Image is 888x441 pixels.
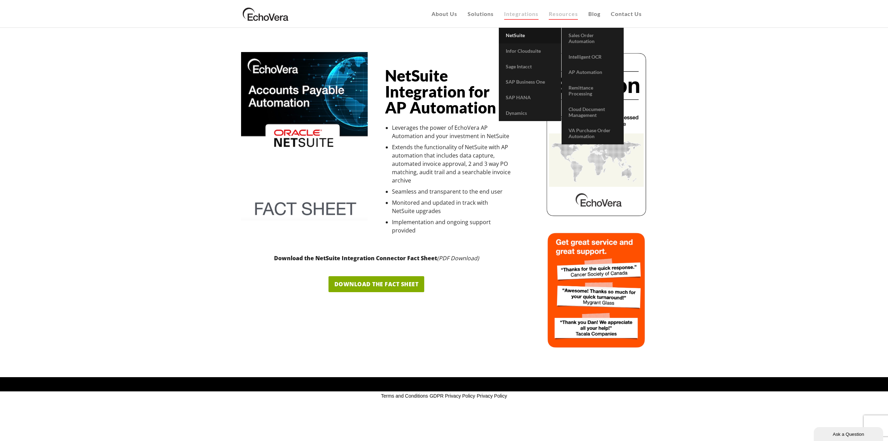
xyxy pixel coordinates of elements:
span: - [428,393,430,399]
span: About Us [432,10,457,17]
a: Terms and Conditions [381,393,428,399]
img: echovera dollar volume [546,52,647,217]
li: Extends the functionality of NetSuite with AP automation that includes data capture, automated in... [392,143,512,185]
span: Intelligent OCR [569,54,601,60]
img: accounts payable automation for netsuite [241,52,368,220]
span: AP Automation [569,69,602,75]
img: echovera intelligent ocr sales order automation [546,231,647,349]
span: Sales Order Automation [569,32,595,44]
a: NetSuite [499,28,561,43]
strong: Download the NetSuite Integration Connector Fact Sheet [274,254,437,262]
a: Remittance Processing [562,80,624,102]
em: (PDF Download) [437,254,479,262]
span: Contact Us [611,10,642,17]
span: Infor Cloudsuite [506,48,541,54]
a: GDPR Privacy Policy [429,393,475,399]
li: Monitored and updated in track with NetSuite upgrades [392,198,512,215]
a: AP Automation [562,65,624,80]
a: VA Purchase Order Automation [562,123,624,144]
span: VA Purchase Order Automation [569,127,610,139]
span: Resources [549,10,578,17]
iframe: chat widget [814,426,885,441]
img: EchoVera [241,5,290,23]
span: Sage Intacct [506,63,532,69]
li: Implementation and ongoing support provided [392,218,512,235]
span: Dynamics [506,110,527,116]
span: SAP HANA [506,94,531,100]
li: Leverages the power of EchoVera AP Automation and your investment in NetSuite [392,124,512,140]
span: - [475,393,477,399]
a: Intelligent OCR [562,49,624,65]
span: Download the Fact Sheet [334,280,419,288]
span: Blog [588,10,600,17]
a: Sales Order Automation [562,28,624,49]
span: Integrations [504,10,538,17]
a: Cloud Document Management [562,102,624,123]
a: Infor Cloudsuite [499,43,561,59]
span: NetSuite [506,32,525,38]
a: SAP HANA [499,90,561,105]
a: Download the Fact Sheet [328,276,424,292]
li: Seamless and transparent to the end user [392,187,512,196]
span: SAP Business One [506,79,545,85]
a: Privacy Policy [477,393,507,399]
span: Cloud Document Management [569,106,605,118]
h1: NetSuite Integration for AP Automation [385,68,512,116]
span: Solutions [468,10,494,17]
span: Remittance Processing [569,85,593,96]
